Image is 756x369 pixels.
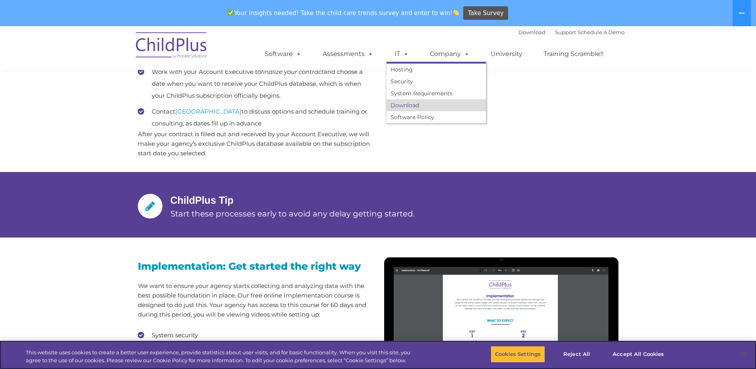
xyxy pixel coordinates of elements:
button: Close [735,346,752,363]
em: finalize your contract [261,68,324,75]
img: ChildPlus by Procare Solutions [132,27,211,66]
img: 👏 [453,10,459,15]
a: Hosting [387,64,486,75]
span: Start these processes early to avoid any delay getting started. [170,209,415,218]
a: System Requirements [387,87,486,99]
h3: Implementation: Get started the right way [138,261,372,271]
a: Take Survey [463,6,508,20]
p: After your contract is filled out and received by your Account Executive, we will make your agenc... [138,129,372,158]
a: Software [257,46,309,62]
a: IT [387,46,417,62]
a: Support [555,29,576,35]
a: Security [387,75,486,87]
p: We want to ensure your agency starts collecting and analyzing data with the best possible foundat... [138,281,372,319]
li: Contact to discuss options and schedule training or consulting, as dates fill up in advance. [138,106,372,129]
a: Software Policy [387,111,486,123]
span: Take Survey [468,6,504,20]
li: Work with your Account Executive to and choose a date when you want to receive your ChildPlus dat... [138,66,372,102]
a: Schedule A Demo [578,29,625,35]
button: Cookies Settings [491,346,545,363]
div: This website uses cookies to create a better user experience, provide statistics about user visit... [26,349,416,364]
a: [GEOGRAPHIC_DATA] [175,108,242,115]
li: System security [138,329,372,341]
span: ChildPlus Tip [170,195,234,206]
span: Your insights needed! Take the child care trends survey and enter to win! [224,5,462,21]
button: Reject All [552,346,601,363]
a: Download [387,99,486,111]
a: Assessments [315,46,381,62]
a: Training Scramble!! [536,46,611,62]
button: Accept All Cookies [608,346,668,363]
font: | [518,29,625,35]
img: ✅ [228,10,234,15]
a: Company [422,46,478,62]
a: Download [518,29,545,35]
a: University [483,46,530,62]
